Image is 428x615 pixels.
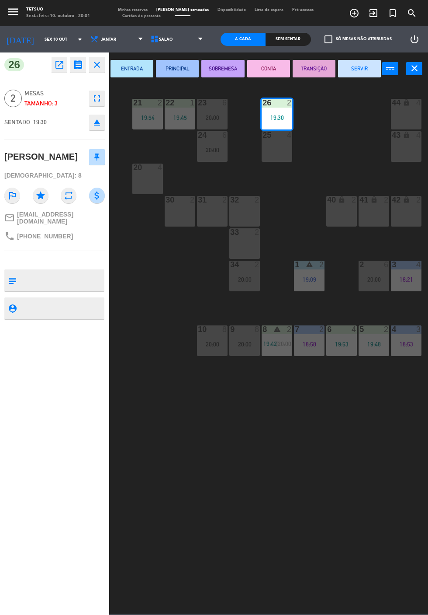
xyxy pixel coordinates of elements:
div: 21 [133,99,134,107]
i: power_input [385,63,396,73]
div: 9 [230,325,231,333]
div: 1 [190,99,195,107]
span: Cartões de presente [118,14,165,18]
i: repeat [61,188,76,203]
div: Sem sentar [266,33,311,46]
span: 26 [4,58,24,71]
div: 6 [222,131,228,139]
i: turned_in_not [387,8,398,18]
span: Minhas reservas [114,8,152,12]
div: 2 [255,261,260,269]
div: 18:21 [391,276,421,283]
div: 2 [287,99,292,107]
i: open_in_new [54,59,65,70]
span: [PHONE_NUMBER] [17,233,73,240]
i: power_settings_new [409,34,420,45]
button: ENTRADA [110,60,153,77]
i: exit_to_app [368,8,379,18]
div: 20:00 [359,276,389,283]
span: 20:00 [278,340,291,347]
i: receipt [73,59,83,70]
i: arrow_drop_down [75,34,85,45]
i: lock [403,99,410,106]
div: 19:53 [326,341,357,347]
div: 4 [416,131,421,139]
span: | [276,340,278,347]
div: [DEMOGRAPHIC_DATA]: 8 [4,168,105,183]
div: 19:45 [165,115,195,121]
div: 2 [255,228,260,236]
button: menu [7,5,20,21]
div: 19:48 [359,341,389,347]
span: 2 [4,90,22,107]
div: 2 [416,196,421,204]
i: lock [403,131,410,139]
div: 20:00 [197,341,228,347]
div: 2 [255,196,260,204]
i: phone [4,231,15,241]
div: 19:09 [294,276,324,283]
button: PRINCIPAL [156,60,199,77]
div: Tamanho: 3 [24,98,85,108]
button: SERVIR [338,60,381,77]
div: 4 [416,261,421,269]
div: Sexta-feira 10. outubro - 20:01 [26,13,90,20]
div: [PERSON_NAME] [4,150,78,164]
span: Lista de espera [250,8,288,12]
div: 3 [392,261,392,269]
i: star [33,188,48,203]
div: 20 [133,164,134,171]
div: 2 [319,325,324,333]
div: 4 [287,131,292,139]
span: [EMAIL_ADDRESS][DOMAIN_NAME] [17,211,105,225]
label: Só mesas não atribuidas [324,35,392,43]
div: 6 [222,99,228,107]
i: warning [306,261,313,268]
span: 19:42 [263,340,277,347]
i: subject [7,276,17,285]
div: 19:30 [262,115,292,121]
span: Salão [159,37,173,42]
span: check_box_outline_blank [324,35,332,43]
div: 2 [158,99,163,107]
div: 18:58 [294,341,324,347]
i: search [407,8,417,18]
a: mail_outline[EMAIL_ADDRESS][DOMAIN_NAME] [4,211,105,225]
div: 4 [352,325,357,333]
div: 19:54 [132,115,163,121]
div: 2 [352,196,357,204]
div: A cada [221,33,266,46]
div: Tetsuo [26,7,90,13]
i: lock [403,196,410,203]
div: 3 [416,325,421,333]
button: close [89,57,105,73]
button: TRANSIÇÃO [293,60,335,77]
div: 34 [230,261,231,269]
span: 19:30 [33,119,47,126]
div: 2 [190,196,195,204]
div: 2 [384,196,389,204]
div: 32 [230,196,231,204]
div: 2 [319,261,324,269]
i: close [409,63,420,73]
i: lock [370,196,378,203]
div: 40 [327,196,328,204]
button: power_input [382,62,398,75]
div: 6 [327,325,328,333]
i: mail_outline [4,213,15,223]
div: 43 [392,131,392,139]
i: warning [273,325,281,333]
i: lock [338,196,345,203]
div: 2 [287,325,292,333]
span: [PERSON_NAME] semeadas [152,8,213,12]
